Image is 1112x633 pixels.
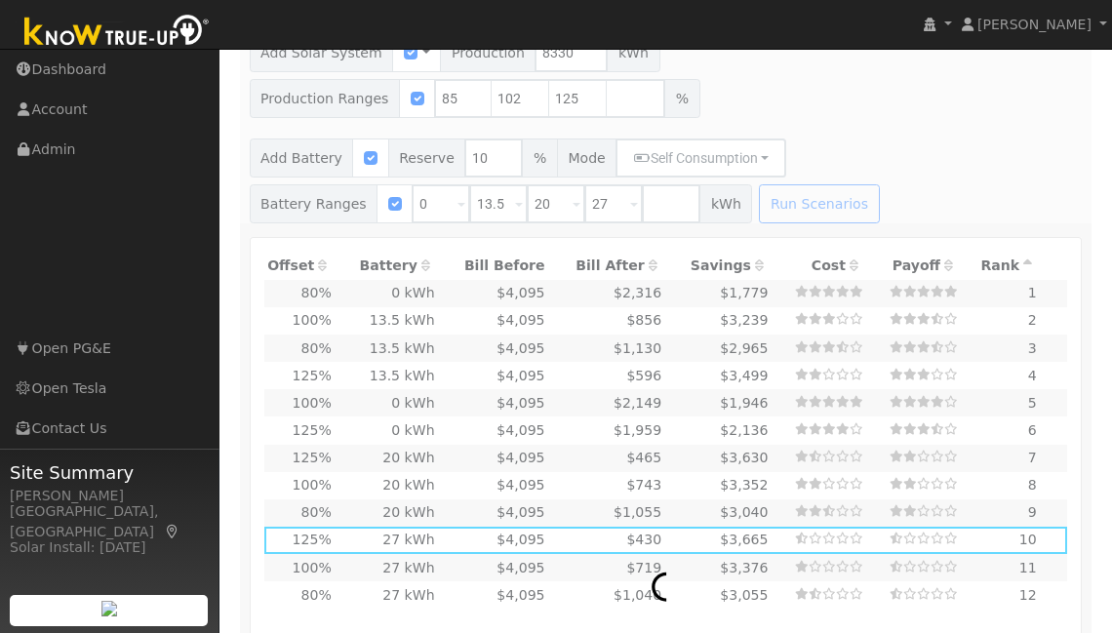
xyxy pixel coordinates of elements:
[10,486,209,506] div: [PERSON_NAME]
[977,17,1092,32] span: [PERSON_NAME]
[10,501,209,542] div: [GEOGRAPHIC_DATA], [GEOGRAPHIC_DATA]
[15,11,219,55] img: Know True-Up
[101,601,117,616] img: retrieve
[10,537,209,558] div: Solar Install: [DATE]
[164,524,181,539] a: Map
[10,459,209,486] span: Site Summary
